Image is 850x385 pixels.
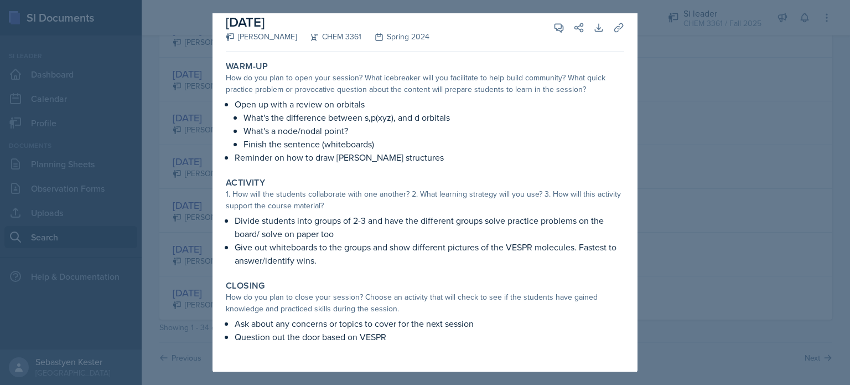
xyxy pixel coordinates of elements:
[235,214,624,240] p: Divide students into groups of 2-3 and have the different groups solve practice problems on the b...
[235,330,624,343] p: Question out the door based on VESPR
[235,151,624,164] p: Reminder on how to draw [PERSON_NAME] structures
[226,188,624,212] div: 1. How will the students collaborate with one another? 2. What learning strategy will you use? 3....
[235,240,624,267] p: Give out whiteboards to the groups and show different pictures of the VESPR molecules. Fastest to...
[226,12,429,32] h2: [DATE]
[226,280,265,291] label: Closing
[361,31,429,43] div: Spring 2024
[243,111,624,124] p: What's the difference between s,p(xyz), and d orbitals
[297,31,361,43] div: CHEM 3361
[235,97,624,111] p: Open up with a review on orbitals
[243,137,624,151] p: Finish the sentence (whiteboards)
[226,61,268,72] label: Warm-Up
[226,177,265,188] label: Activity
[243,124,624,137] p: What's a node/nodal point?
[235,317,624,330] p: Ask about any concerns or topics to cover for the next session
[226,291,624,315] div: How do you plan to close your session? Choose an activity that will check to see if the students ...
[226,31,297,43] div: [PERSON_NAME]
[226,72,624,95] div: How do you plan to open your session? What icebreaker will you facilitate to help build community...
